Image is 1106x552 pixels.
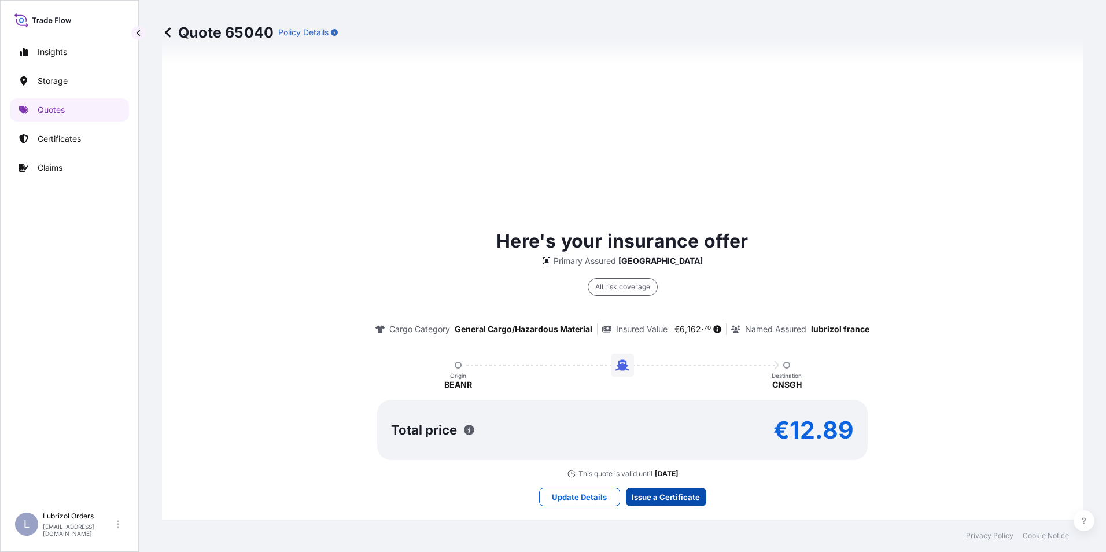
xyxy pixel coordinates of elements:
p: CNSGH [772,379,802,391]
p: Update Details [552,491,607,503]
p: Quotes [38,104,65,116]
p: Quote 65040 [162,23,274,42]
p: lubrizol france [811,323,869,335]
a: Claims [10,156,129,179]
span: , [685,325,687,333]
p: Storage [38,75,68,87]
p: Destination [772,372,802,379]
p: Policy Details [278,27,329,38]
a: Cookie Notice [1023,531,1069,540]
button: Issue a Certificate [626,488,706,506]
p: Lubrizol Orders [43,511,115,521]
span: 6 [680,325,685,333]
button: Update Details [539,488,620,506]
p: Certificates [38,133,81,145]
a: Insights [10,41,129,64]
a: Certificates [10,127,129,150]
a: Privacy Policy [966,531,1013,540]
span: . [702,326,703,330]
div: All risk coverage [588,278,658,296]
a: Quotes [10,98,129,122]
p: Named Assured [745,323,806,335]
p: €12.89 [773,421,854,439]
p: This quote is valid until [578,469,652,479]
span: 162 [687,325,701,333]
p: Origin [450,372,466,379]
a: Storage [10,69,129,93]
p: General Cargo/Hazardous Material [455,323,592,335]
p: Insights [38,46,67,58]
p: Claims [38,162,62,174]
p: Primary Assured [554,255,616,267]
span: 70 [704,326,711,330]
p: Total price [391,424,457,436]
span: L [24,518,30,530]
span: € [674,325,680,333]
p: [DATE] [655,469,679,479]
p: BEANR [444,379,472,391]
p: [EMAIL_ADDRESS][DOMAIN_NAME] [43,523,115,537]
p: Cargo Category [389,323,450,335]
p: Issue a Certificate [632,491,700,503]
p: Here's your insurance offer [496,227,748,255]
p: [GEOGRAPHIC_DATA] [618,255,703,267]
p: Insured Value [616,323,668,335]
